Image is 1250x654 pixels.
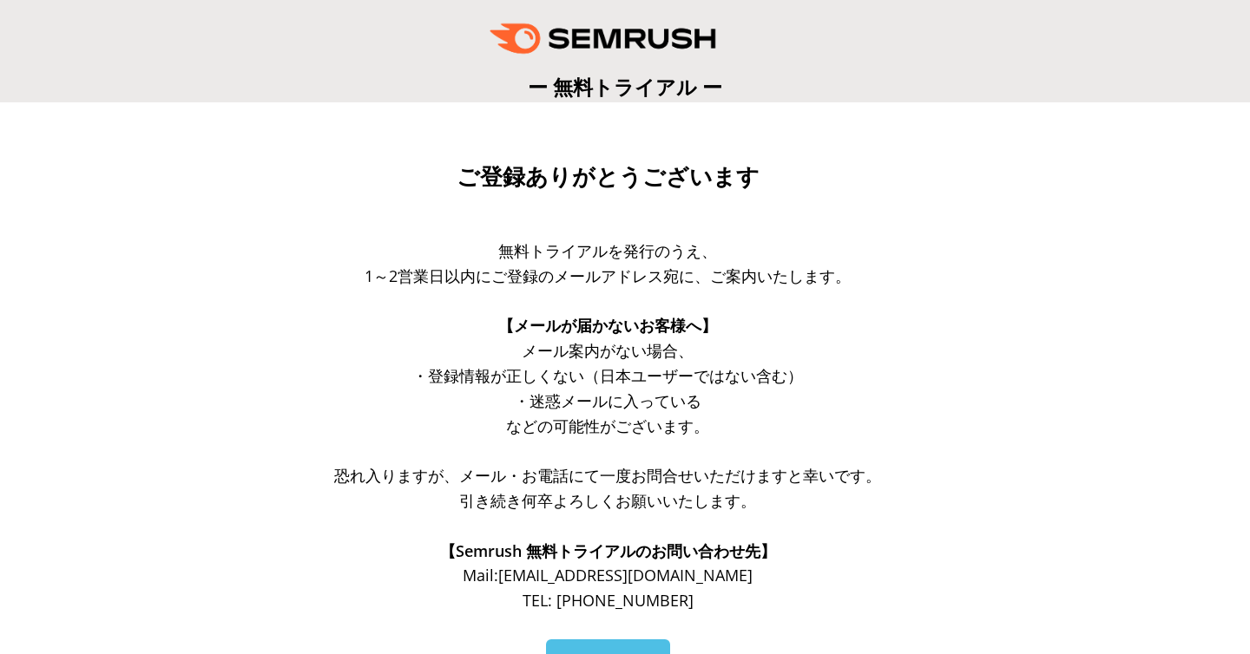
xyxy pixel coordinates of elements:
span: メール案内がない場合、 [522,340,694,361]
span: 【Semrush 無料トライアルのお問い合わせ先】 [440,540,776,561]
span: 恐れ入りますが、メール・お電話にて一度お問合せいただけますと幸いです。 [334,465,881,486]
span: ・迷惑メールに入っている [514,390,701,411]
span: TEL: [PHONE_NUMBER] [523,590,694,611]
span: ご登録ありがとうございます [457,164,760,190]
span: Mail: [EMAIL_ADDRESS][DOMAIN_NAME] [463,565,753,585]
span: ・登録情報が正しくない（日本ユーザーではない含む） [412,365,803,386]
span: 【メールが届かないお客様へ】 [498,315,717,336]
span: ー 無料トライアル ー [528,73,722,101]
span: 1～2営業日以内にご登録のメールアドレス宛に、ご案内いたします。 [365,265,851,286]
span: 無料トライアルを発行のうえ、 [498,240,717,261]
span: などの可能性がございます。 [506,415,709,436]
span: 引き続き何卒よろしくお願いいたします。 [459,490,756,511]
